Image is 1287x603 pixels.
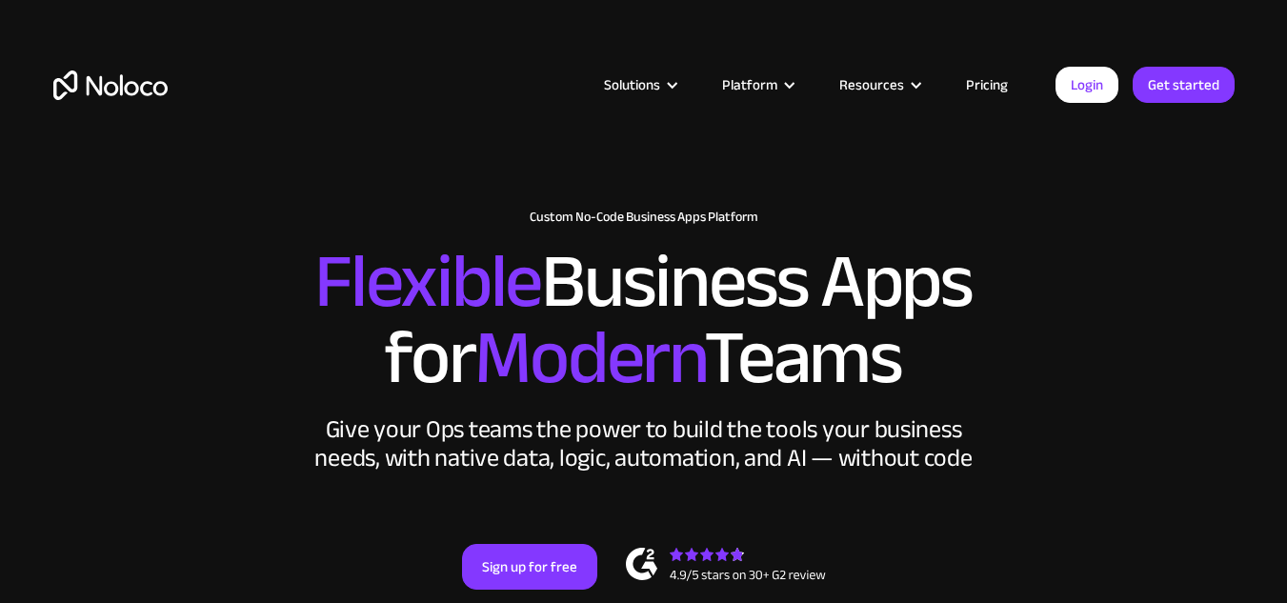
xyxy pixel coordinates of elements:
[474,287,704,429] span: Modern
[462,544,597,590] a: Sign up for free
[53,70,168,100] a: home
[698,72,815,97] div: Platform
[942,72,1032,97] a: Pricing
[314,211,541,352] span: Flexible
[1056,67,1118,103] a: Login
[311,415,977,472] div: Give your Ops teams the power to build the tools your business needs, with native data, logic, au...
[604,72,660,97] div: Solutions
[839,72,904,97] div: Resources
[722,72,777,97] div: Platform
[1133,67,1235,103] a: Get started
[53,210,1235,225] h1: Custom No-Code Business Apps Platform
[53,244,1235,396] h2: Business Apps for Teams
[580,72,698,97] div: Solutions
[815,72,942,97] div: Resources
